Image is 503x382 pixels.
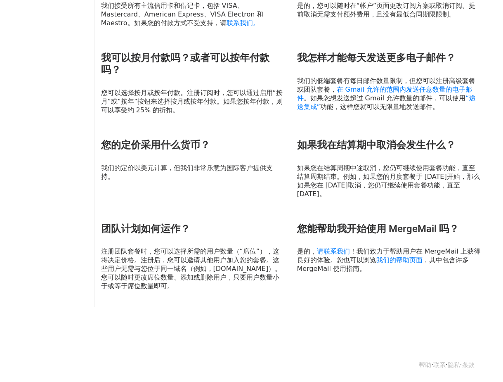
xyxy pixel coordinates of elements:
[448,361,460,369] a: 隐私
[297,85,472,102] a: 在 Gmail 允许的范围内发送任意数量的电子邮件
[297,52,456,64] font: 我怎样才能每天发送更多电子邮件？
[446,361,448,369] font: ·
[462,342,503,382] div: 聊天小组件
[101,52,269,76] font: 我可以按月付款吗？或者可以按年付款吗？
[101,2,264,27] font: 我们接受所有主流信用卡和借记卡，包括 VISA、Mastercard、American Express、VISA Electron 和 Maestro。
[297,256,469,273] font: ，其中包含许多 MergeMail 使用指南。
[297,2,476,18] font: 是的，您可以随时在“帐户”页面更改订阅方案或取消订阅。提前取消无需支付额外费用，且没有最低合同期限限制。
[101,223,190,235] font: 团队计划如何运作？
[419,361,431,369] a: 帮助
[304,94,466,102] font: 。如果您想发送超过 Gmail 允许数量的邮件，可以使用
[297,139,456,151] font: 如果我在结算期中取消会发生什么？
[297,247,481,264] font: ！我们致力于帮助用户在 MergeMail 上获得良好的体验。您也可以浏览
[134,19,227,27] font: 如果您的付款方式不受支持，请
[297,223,459,235] font: 您能帮助我开始使用 MergeMail 吗？
[297,247,317,255] font: 是的，
[101,164,273,180] font: 我们的定价以美元计算，但我们非常乐意为国际客户提供支持。
[317,247,350,255] a: 请联系我们
[297,164,480,198] font: 如果您在结算周期中途取消，您仍可继续使用套餐功能，直至结算周期结束。例如，如果您的月度套餐于 [DATE]开始，那么如果您在 [DATE]取消，您仍可继续使用套餐功能，直至 [DATE]。
[101,247,282,290] font: 注册团队套餐时，您可以选择所需的用户数量（“席位”），这将决定价格。注册后，您可以邀请其他用户加入您的套餐。这些用户无需与您位于同一域名（例如，[DOMAIN_NAME]）。您可以随时更改席位数...
[431,361,433,369] font: ·
[433,361,446,369] a: 联系
[376,256,423,264] a: 我们的帮助页面
[462,342,503,382] iframe: 聊天小工具
[101,139,210,151] font: 您的定价采用什么货币？
[297,77,475,93] font: 我们的低端套餐有每日邮件数量限制，但您可以注册高级套餐或团队套餐，
[320,103,439,111] font: 功能，这样您就可以无限量地发送邮件。
[460,361,462,369] font: ·
[227,19,260,27] a: 联系我们。
[101,89,283,114] font: 您可以选择按月或按年付款。注册订阅时，您可以通过启用“按月”或“按年”按钮来选择按月或按年付款。如果您按年付款，则可以享受约 25% 的折扣。
[297,94,476,111] a: “递送集成”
